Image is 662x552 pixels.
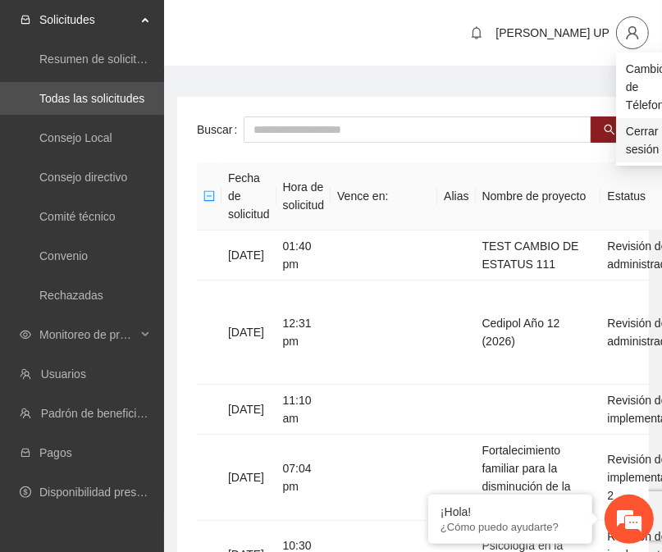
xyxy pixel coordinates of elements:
[276,435,331,521] td: 07:04 pm
[276,281,331,385] td: 12:31 pm
[39,318,136,351] span: Monitoreo de proyectos
[20,329,31,340] span: eye
[463,20,490,46] button: bell
[276,162,331,230] th: Hora de solicitud
[20,14,31,25] span: inbox
[95,181,226,347] span: Estamos en línea.
[85,84,276,105] div: Chatee con nosotros ahora
[197,116,244,143] label: Buscar
[221,230,276,281] td: [DATE]
[39,171,127,184] a: Consejo directivo
[441,505,580,518] div: ¡Hola!
[269,8,308,48] div: Minimizar ventana de chat en vivo
[437,162,475,230] th: Alias
[41,407,162,420] a: Padrón de beneficiarios
[39,446,72,459] a: Pagos
[221,281,276,385] td: [DATE]
[591,116,628,143] button: search
[221,435,276,521] td: [DATE]
[604,124,615,137] span: search
[203,190,215,202] span: minus-square
[39,289,103,302] a: Rechazadas
[8,373,313,431] textarea: Escriba su mensaje y pulse “Intro”
[39,3,136,36] span: Solicitudes
[39,92,144,105] a: Todas las solicitudes
[464,26,489,39] span: bell
[39,131,112,144] a: Consejo Local
[41,367,86,381] a: Usuarios
[276,385,331,435] td: 11:10 am
[221,385,276,435] td: [DATE]
[441,521,580,533] p: ¿Cómo puedo ayudarte?
[276,230,331,281] td: 01:40 pm
[39,210,116,223] a: Comité técnico
[616,16,649,49] button: user
[496,26,609,39] span: [PERSON_NAME] UP
[476,230,601,281] td: TEST CAMBIO DE ESTATUS 111
[617,25,648,40] span: user
[476,435,601,521] td: Fortalecimiento familiar para la disminución de la Violencia, Año 4
[39,486,180,499] a: Disponibilidad presupuestal
[39,52,224,66] a: Resumen de solicitudes por aprobar
[331,162,437,230] th: Vence en:
[39,249,88,262] a: Convenio
[221,162,276,230] th: Fecha de solicitud
[476,162,601,230] th: Nombre de proyecto
[476,281,601,385] td: Cedipol Año 12 (2026)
